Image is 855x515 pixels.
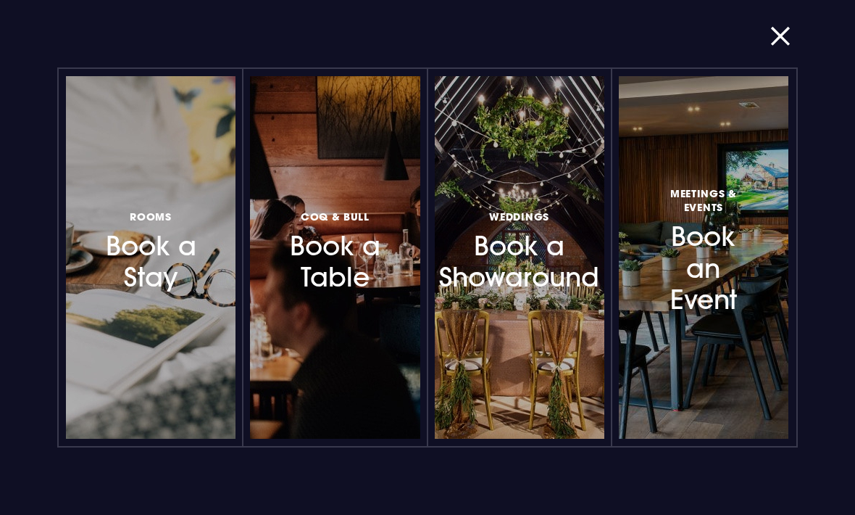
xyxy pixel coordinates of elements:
[250,76,420,439] a: Coq & BullBook a Table
[301,210,370,223] span: Coq & Bull
[66,76,235,439] a: RoomsBook a Stay
[285,207,384,293] h3: Book a Table
[619,76,788,439] a: Meetings & EventsBook an Event
[489,210,549,223] span: Weddings
[654,186,753,214] span: Meetings & Events
[130,210,172,223] span: Rooms
[470,207,569,293] h3: Book a Showaround
[435,76,604,439] a: WeddingsBook a Showaround
[654,184,753,316] h3: Book an Event
[101,207,200,293] h3: Book a Stay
